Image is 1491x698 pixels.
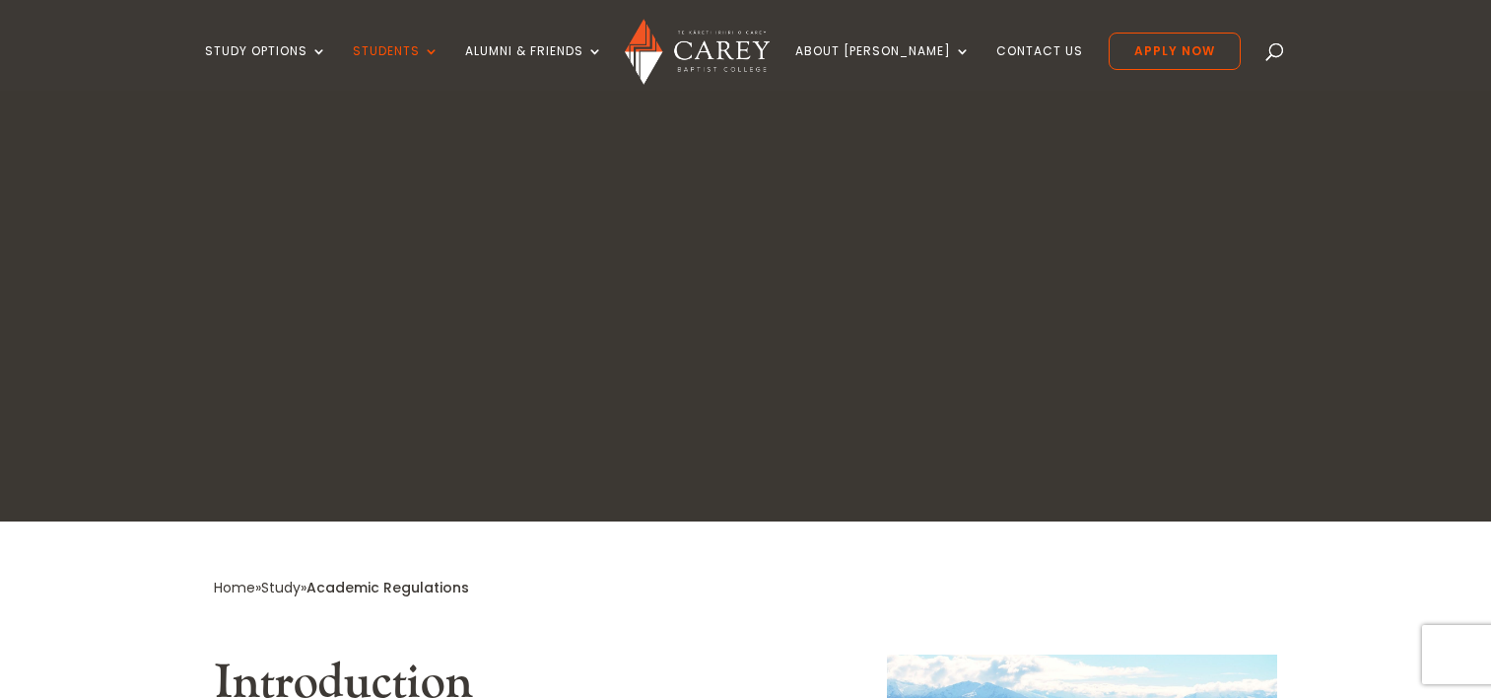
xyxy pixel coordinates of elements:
[1109,33,1241,70] a: Apply Now
[996,44,1083,91] a: Contact Us
[214,578,255,597] a: Home
[261,578,301,597] a: Study
[795,44,971,91] a: About [PERSON_NAME]
[353,44,440,91] a: Students
[214,578,469,597] span: » »
[465,44,603,91] a: Alumni & Friends
[306,578,469,597] span: Academic Regulations
[625,19,770,85] img: Carey Baptist College
[205,44,327,91] a: Study Options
